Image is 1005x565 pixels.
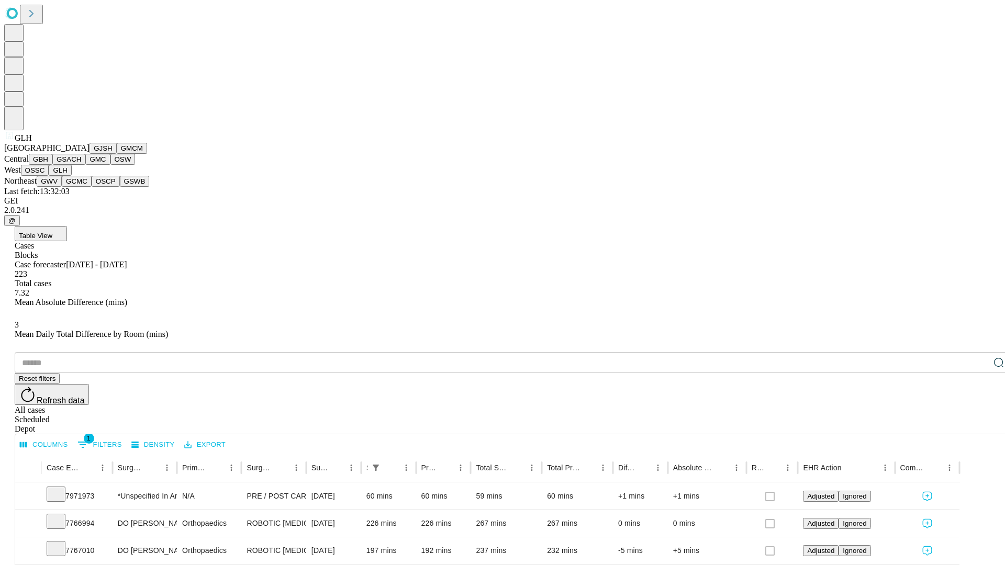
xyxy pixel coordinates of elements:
[182,464,208,472] div: Primary Service
[803,545,839,556] button: Adjusted
[84,433,94,444] span: 1
[47,464,80,472] div: Case Epic Id
[344,460,359,475] button: Menu
[673,510,741,537] div: 0 mins
[19,232,52,240] span: Table View
[15,279,51,288] span: Total cases
[329,460,344,475] button: Sort
[547,464,580,472] div: Total Predicted Duration
[618,510,663,537] div: 0 mins
[453,460,468,475] button: Menu
[4,165,21,174] span: West
[366,510,411,537] div: 226 mins
[209,460,224,475] button: Sort
[803,491,839,502] button: Adjusted
[651,460,665,475] button: Menu
[52,154,85,165] button: GSACH
[618,537,663,564] div: -5 mins
[274,460,289,475] button: Sort
[37,396,85,405] span: Refresh data
[399,460,414,475] button: Menu
[311,510,356,537] div: [DATE]
[66,260,127,269] span: [DATE] - [DATE]
[224,460,239,475] button: Menu
[476,483,537,510] div: 59 mins
[15,226,67,241] button: Table View
[928,460,942,475] button: Sort
[476,537,537,564] div: 237 mins
[20,488,36,506] button: Expand
[673,537,741,564] div: +5 mins
[439,460,453,475] button: Sort
[17,437,71,453] button: Select columns
[4,196,1001,206] div: GEI
[4,154,29,163] span: Central
[878,460,892,475] button: Menu
[15,330,168,338] span: Mean Daily Total Difference by Room (mins)
[384,460,399,475] button: Sort
[15,288,29,297] span: 7.32
[942,460,957,475] button: Menu
[90,143,117,154] button: GJSH
[803,518,839,529] button: Adjusted
[311,464,328,472] div: Surgery Date
[311,537,356,564] div: [DATE]
[807,547,834,555] span: Adjusted
[15,298,127,307] span: Mean Absolute Difference (mins)
[19,375,55,382] span: Reset filters
[247,537,300,564] div: ROBOTIC [MEDICAL_DATA] TOTAL HIP
[581,460,596,475] button: Sort
[182,537,236,564] div: Orthopaedics
[752,464,765,472] div: Resolved in EHR
[15,269,27,278] span: 223
[421,483,466,510] div: 60 mins
[729,460,744,475] button: Menu
[118,464,144,472] div: Surgeon Name
[803,464,841,472] div: EHR Action
[47,483,107,510] div: 7971973
[476,510,537,537] div: 267 mins
[145,460,160,475] button: Sort
[843,519,866,527] span: Ignored
[636,460,651,475] button: Sort
[92,176,120,187] button: OSCP
[4,215,20,226] button: @
[21,165,49,176] button: OSSC
[182,437,228,453] button: Export
[20,542,36,560] button: Expand
[766,460,780,475] button: Sort
[714,460,729,475] button: Sort
[368,460,383,475] div: 1 active filter
[843,492,866,500] span: Ignored
[182,510,236,537] div: Orthopaedics
[247,483,300,510] div: PRE / POST CARE
[47,537,107,564] div: 7767010
[118,483,172,510] div: *Unspecified In And Out Surgery Glh
[289,460,304,475] button: Menu
[247,510,300,537] div: ROBOTIC [MEDICAL_DATA] TOTAL HIP
[81,460,95,475] button: Sort
[547,483,608,510] div: 60 mins
[15,133,32,142] span: GLH
[20,515,36,533] button: Expand
[673,464,713,472] div: Absolute Difference
[547,537,608,564] div: 232 mins
[120,176,150,187] button: GSWB
[476,464,509,472] div: Total Scheduled Duration
[85,154,110,165] button: GMC
[311,483,356,510] div: [DATE]
[129,437,177,453] button: Density
[247,464,273,472] div: Surgery Name
[15,260,66,269] span: Case forecaster
[780,460,795,475] button: Menu
[900,464,926,472] div: Comments
[62,176,92,187] button: GCMC
[4,187,70,196] span: Last fetch: 13:32:03
[15,384,89,405] button: Refresh data
[118,510,172,537] div: DO [PERSON_NAME] [PERSON_NAME]
[29,154,52,165] button: GBH
[524,460,539,475] button: Menu
[95,460,110,475] button: Menu
[49,165,71,176] button: GLH
[118,537,172,564] div: DO [PERSON_NAME] [PERSON_NAME]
